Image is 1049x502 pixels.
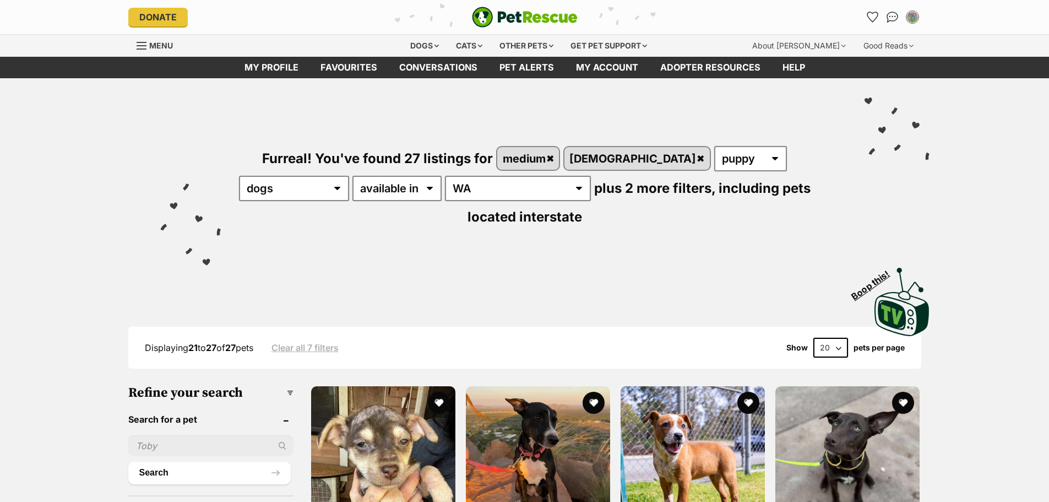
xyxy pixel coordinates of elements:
img: chat-41dd97257d64d25036548639549fe6c8038ab92f7586957e7f3b1b290dea8141.svg [887,12,898,23]
button: favourite [428,392,450,414]
a: Boop this! [874,258,930,338]
span: Displaying to of pets [145,342,253,353]
span: Menu [149,41,173,50]
button: favourite [583,392,605,414]
strong: 27 [206,342,216,353]
img: logo-e224e6f780fb5917bec1dbf3a21bbac754714ae5b6737aabdf751b685950b380.svg [472,7,578,28]
div: About [PERSON_NAME] [744,35,854,57]
h3: Refine your search [128,385,293,401]
span: Show [786,343,808,352]
a: Adopter resources [649,57,771,78]
header: Search for a pet [128,414,293,424]
div: Good Reads [856,35,921,57]
span: including pets located interstate [468,180,811,225]
a: Conversations [884,8,901,26]
button: My account [904,8,921,26]
ul: Account quick links [864,8,921,26]
label: pets per page [854,343,905,352]
a: Clear all 7 filters [271,343,339,353]
div: Get pet support [563,35,655,57]
a: PetRescue [472,7,578,28]
a: Help [771,57,816,78]
input: Toby [128,435,293,456]
a: medium [497,147,559,170]
span: plus 2 more filters, [594,180,715,196]
a: Favourites [309,57,388,78]
a: Donate [128,8,188,26]
button: Search [128,462,291,484]
a: My profile [233,57,309,78]
span: Boop this! [849,262,900,301]
span: Furreal! You've found 27 listings for [262,150,493,166]
img: PetRescue TV logo [874,268,930,336]
div: Cats [448,35,490,57]
button: favourite [737,392,759,414]
a: conversations [388,57,488,78]
a: Menu [137,35,181,55]
img: Samuel McCulloch profile pic [907,12,918,23]
a: My account [565,57,649,78]
strong: 27 [225,342,236,353]
a: Favourites [864,8,882,26]
button: favourite [893,392,915,414]
div: Other pets [492,35,561,57]
strong: 21 [188,342,198,353]
div: Dogs [403,35,447,57]
a: [DEMOGRAPHIC_DATA] [564,147,710,170]
a: Pet alerts [488,57,565,78]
